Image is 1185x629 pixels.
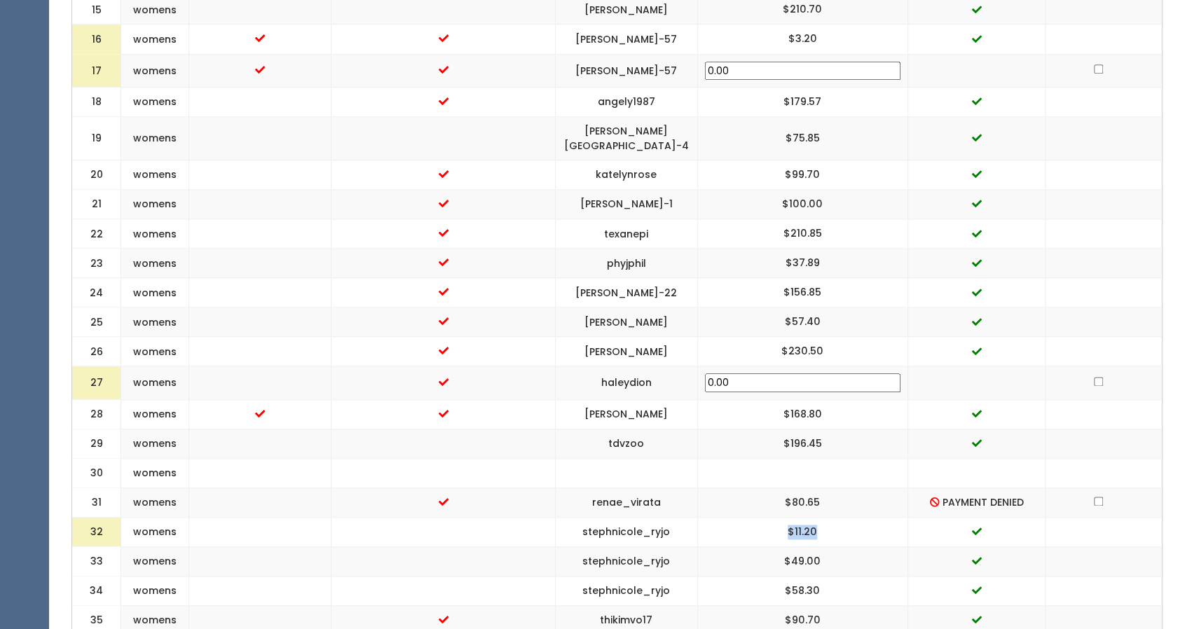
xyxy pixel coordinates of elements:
[72,337,121,366] td: 26
[555,278,697,307] td: [PERSON_NAME]-22
[72,307,121,337] td: 25
[942,495,1023,509] span: PAYMENT DENIED
[697,337,907,366] td: $230.50
[697,576,907,605] td: $58.30
[121,88,189,117] td: womens
[555,249,697,278] td: phyjphil
[555,117,697,160] td: [PERSON_NAME][GEOGRAPHIC_DATA]-4
[121,576,189,605] td: womens
[697,517,907,546] td: $11.20
[72,88,121,117] td: 18
[555,190,697,219] td: [PERSON_NAME]-1
[121,219,189,249] td: womens
[555,488,697,517] td: renae_virata
[121,399,189,429] td: womens
[72,278,121,307] td: 24
[72,219,121,249] td: 22
[121,546,189,576] td: womens
[121,249,189,278] td: womens
[555,399,697,429] td: [PERSON_NAME]
[72,25,121,54] td: 16
[72,488,121,517] td: 31
[121,366,189,400] td: womens
[72,366,121,400] td: 27
[555,54,697,88] td: [PERSON_NAME]-57
[697,278,907,307] td: $156.85
[697,117,907,160] td: $75.85
[121,488,189,517] td: womens
[555,337,697,366] td: [PERSON_NAME]
[121,190,189,219] td: womens
[555,219,697,249] td: texanepi
[555,366,697,400] td: haleydion
[697,249,907,278] td: $37.89
[555,25,697,54] td: [PERSON_NAME]-57
[697,546,907,576] td: $49.00
[72,190,121,219] td: 21
[697,429,907,458] td: $196.45
[555,576,697,605] td: stephnicole_ryjo
[121,458,189,488] td: womens
[121,160,189,190] td: womens
[697,25,907,54] td: $3.20
[121,278,189,307] td: womens
[72,576,121,605] td: 34
[697,307,907,337] td: $57.40
[72,517,121,546] td: 32
[72,429,121,458] td: 29
[72,249,121,278] td: 23
[121,54,189,88] td: womens
[121,25,189,54] td: womens
[72,117,121,160] td: 19
[555,160,697,190] td: katelynrose
[697,488,907,517] td: $80.65
[121,117,189,160] td: womens
[72,54,121,88] td: 17
[121,307,189,337] td: womens
[555,517,697,546] td: stephnicole_ryjo
[697,160,907,190] td: $99.70
[555,88,697,117] td: angely1987
[72,160,121,190] td: 20
[121,429,189,458] td: womens
[121,337,189,366] td: womens
[72,546,121,576] td: 33
[72,458,121,488] td: 30
[555,307,697,337] td: [PERSON_NAME]
[697,190,907,219] td: $100.00
[121,517,189,546] td: womens
[697,219,907,249] td: $210.85
[555,429,697,458] td: tdvzoo
[72,399,121,429] td: 28
[697,399,907,429] td: $168.80
[555,546,697,576] td: stephnicole_ryjo
[697,88,907,117] td: $179.57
